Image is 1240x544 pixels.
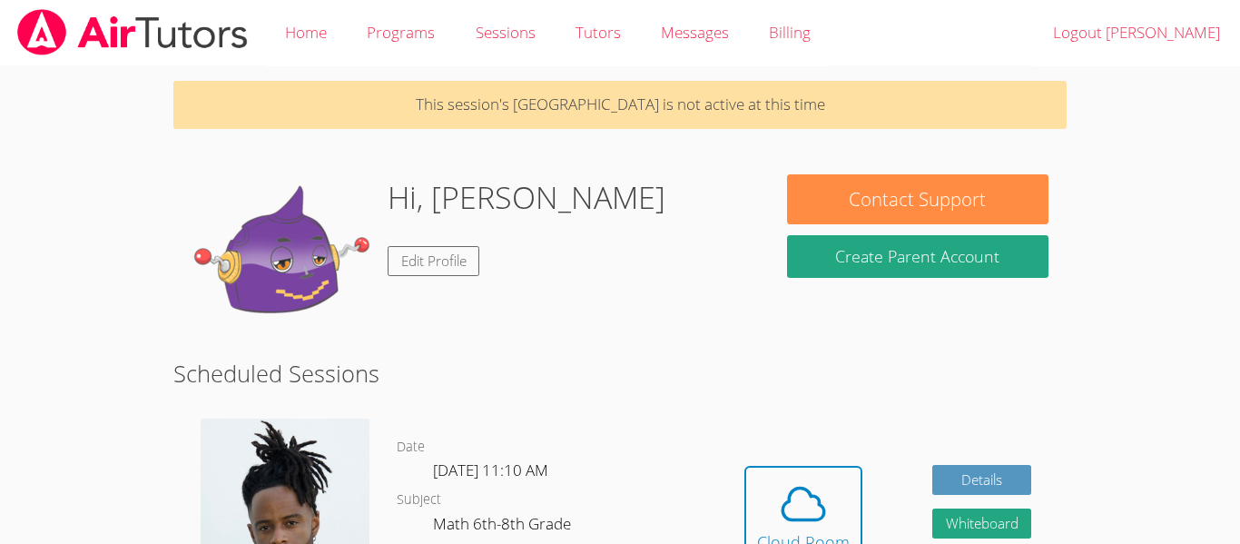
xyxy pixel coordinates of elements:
[433,460,548,480] span: [DATE] 11:10 AM
[397,436,425,459] dt: Date
[397,489,441,511] dt: Subject
[932,465,1032,495] a: Details
[388,246,480,276] a: Edit Profile
[787,235,1048,278] button: Create Parent Account
[173,81,1067,129] p: This session's [GEOGRAPHIC_DATA] is not active at this time
[15,9,250,55] img: airtutors_banner-c4298cdbf04f3fff15de1276eac7730deb9818008684d7c2e4769d2f7ddbe033.png
[192,174,373,356] img: default.png
[661,22,729,43] span: Messages
[433,511,575,542] dd: Math 6th-8th Grade
[173,356,1067,391] h2: Scheduled Sessions
[787,174,1048,224] button: Contact Support
[388,174,665,221] h1: Hi, [PERSON_NAME]
[932,509,1032,539] button: Whiteboard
